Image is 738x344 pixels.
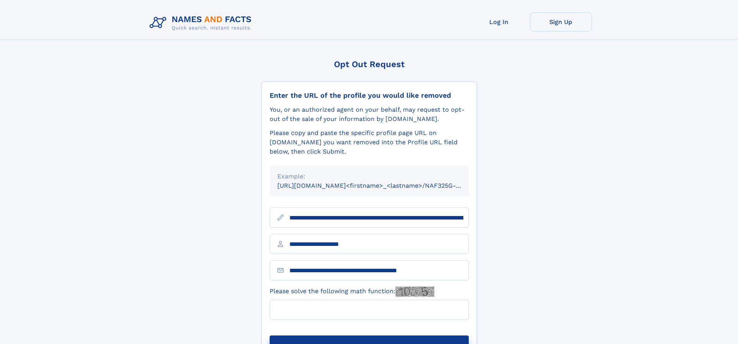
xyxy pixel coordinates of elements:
[146,12,258,33] img: Logo Names and Facts
[277,182,483,189] small: [URL][DOMAIN_NAME]<firstname>_<lastname>/NAF325G-xxxxxxxx
[468,12,530,31] a: Log In
[270,91,469,100] div: Enter the URL of the profile you would like removed
[530,12,592,31] a: Sign Up
[270,128,469,156] div: Please copy and paste the specific profile page URL on [DOMAIN_NAME] you want removed into the Pr...
[270,287,434,297] label: Please solve the following math function:
[270,105,469,124] div: You, or an authorized agent on your behalf, may request to opt-out of the sale of your informatio...
[277,172,461,181] div: Example:
[261,59,477,69] div: Opt Out Request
